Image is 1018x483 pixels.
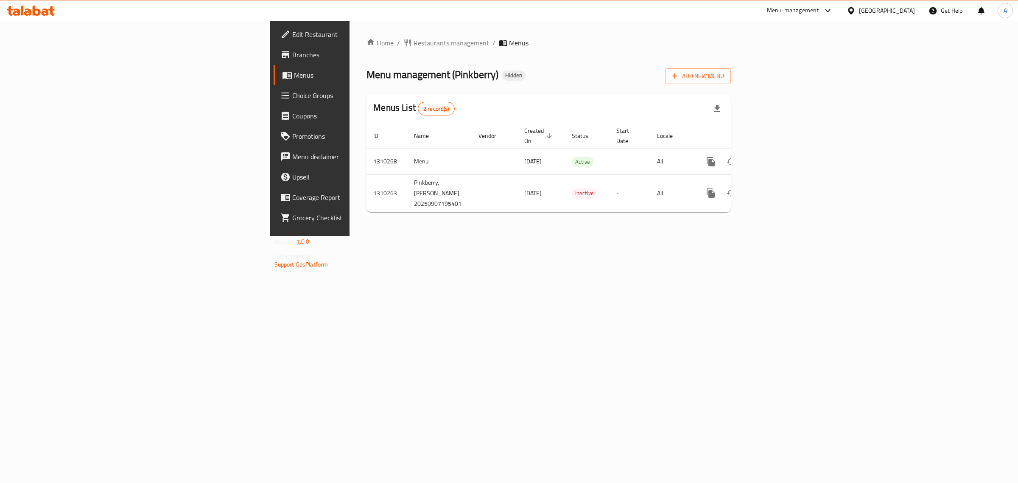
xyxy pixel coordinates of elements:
[572,188,597,198] span: Inactive
[572,131,599,141] span: Status
[694,123,789,149] th: Actions
[707,98,727,119] div: Export file
[721,152,741,172] button: Change Status
[701,183,721,203] button: more
[414,38,489,48] span: Restaurants management
[650,149,694,174] td: All
[274,65,440,85] a: Menus
[366,38,731,48] nav: breadcrumb
[502,72,526,79] span: Hidden
[292,152,433,162] span: Menu disclaimer
[665,68,731,84] button: Add New Menu
[657,131,684,141] span: Locale
[274,250,313,261] span: Get support on:
[616,126,640,146] span: Start Date
[524,188,542,199] span: [DATE]
[274,24,440,45] a: Edit Restaurant
[403,38,489,48] a: Restaurants management
[418,105,454,113] span: 2 record(s)
[492,38,495,48] li: /
[859,6,915,15] div: [GEOGRAPHIC_DATA]
[292,90,433,101] span: Choice Groups
[274,208,440,228] a: Grocery Checklist
[292,29,433,39] span: Edit Restaurant
[672,71,724,81] span: Add New Menu
[524,126,555,146] span: Created On
[478,131,507,141] span: Vendor
[292,111,433,121] span: Coupons
[767,6,819,16] div: Menu-management
[373,131,389,141] span: ID
[294,70,433,80] span: Menus
[274,259,328,270] a: Support.OpsPlatform
[373,101,454,115] h2: Menus List
[610,174,650,212] td: -
[1004,6,1007,15] span: A
[292,192,433,202] span: Coverage Report
[524,156,542,167] span: [DATE]
[292,213,433,223] span: Grocery Checklist
[274,106,440,126] a: Coupons
[292,172,433,182] span: Upsell
[721,183,741,203] button: Change Status
[292,50,433,60] span: Branches
[418,102,455,115] div: Total records count
[274,236,295,247] span: Version:
[292,131,433,141] span: Promotions
[274,146,440,167] a: Menu disclaimer
[572,157,593,167] span: Active
[701,152,721,172] button: more
[274,45,440,65] a: Branches
[572,157,593,167] div: Active
[414,131,440,141] span: Name
[366,123,789,212] table: enhanced table
[274,187,440,208] a: Coverage Report
[610,149,650,174] td: -
[274,126,440,146] a: Promotions
[274,85,440,106] a: Choice Groups
[650,174,694,212] td: All
[296,236,310,247] span: 1.0.0
[274,167,440,187] a: Upsell
[502,70,526,81] div: Hidden
[509,38,529,48] span: Menus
